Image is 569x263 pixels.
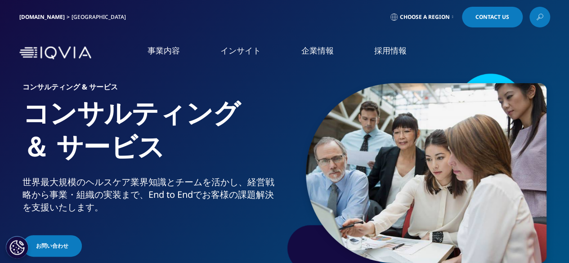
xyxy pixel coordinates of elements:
[148,45,180,56] a: 事業内容
[6,236,28,259] button: Cookie 設定
[301,45,334,56] a: 企業情報
[462,7,523,27] a: Contact Us
[475,14,509,20] span: Contact Us
[95,31,550,74] nav: Primary
[19,13,65,21] a: [DOMAIN_NAME]
[22,176,281,219] p: 世界最大規模のヘルスケア業界知識とチームを活かし、経営戦略から事業・組織の実装まで、End to Endでお客様の課題解決を支援いたします。
[72,13,130,21] div: [GEOGRAPHIC_DATA]
[22,83,281,96] h6: コンサルティング & サービス
[22,96,281,176] h1: コンサルティング ＆ サービス
[306,83,547,263] img: 057_huddled-around-laptop.jpg
[374,45,407,56] a: 採用情報
[220,45,261,56] a: インサイト
[36,242,68,250] span: お問い合わせ
[400,13,450,21] span: Choose a Region
[22,235,82,257] a: お問い合わせ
